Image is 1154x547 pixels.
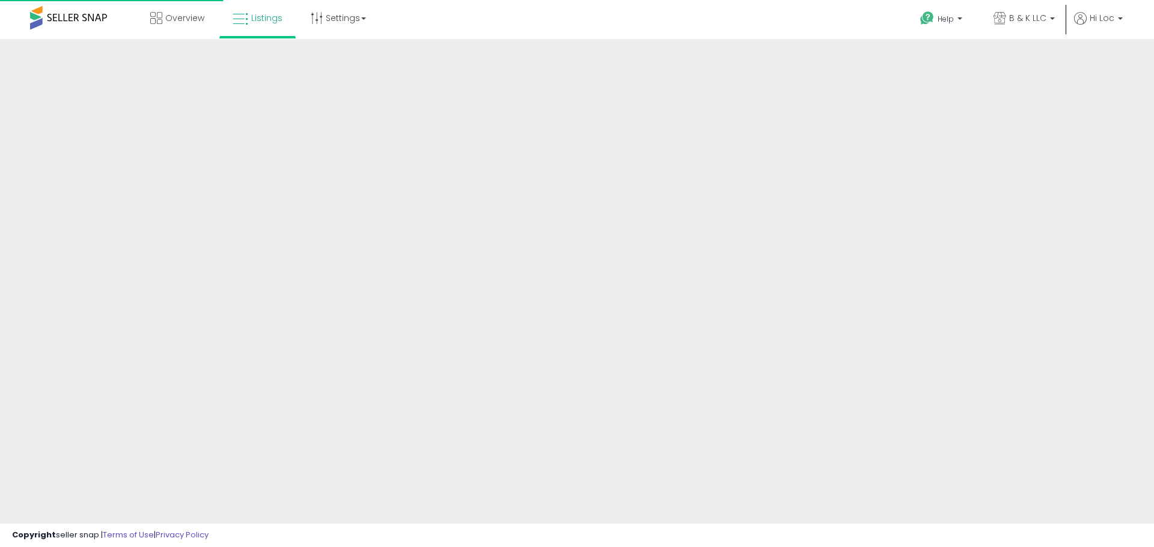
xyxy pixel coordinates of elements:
[911,2,974,39] a: Help
[920,11,935,26] i: Get Help
[251,12,282,24] span: Listings
[12,530,209,541] div: seller snap | |
[1090,12,1114,24] span: Hi Loc
[165,12,204,24] span: Overview
[12,529,56,540] strong: Copyright
[1074,12,1123,39] a: Hi Loc
[1009,12,1046,24] span: B & K LLC
[103,529,154,540] a: Terms of Use
[156,529,209,540] a: Privacy Policy
[938,14,954,24] span: Help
